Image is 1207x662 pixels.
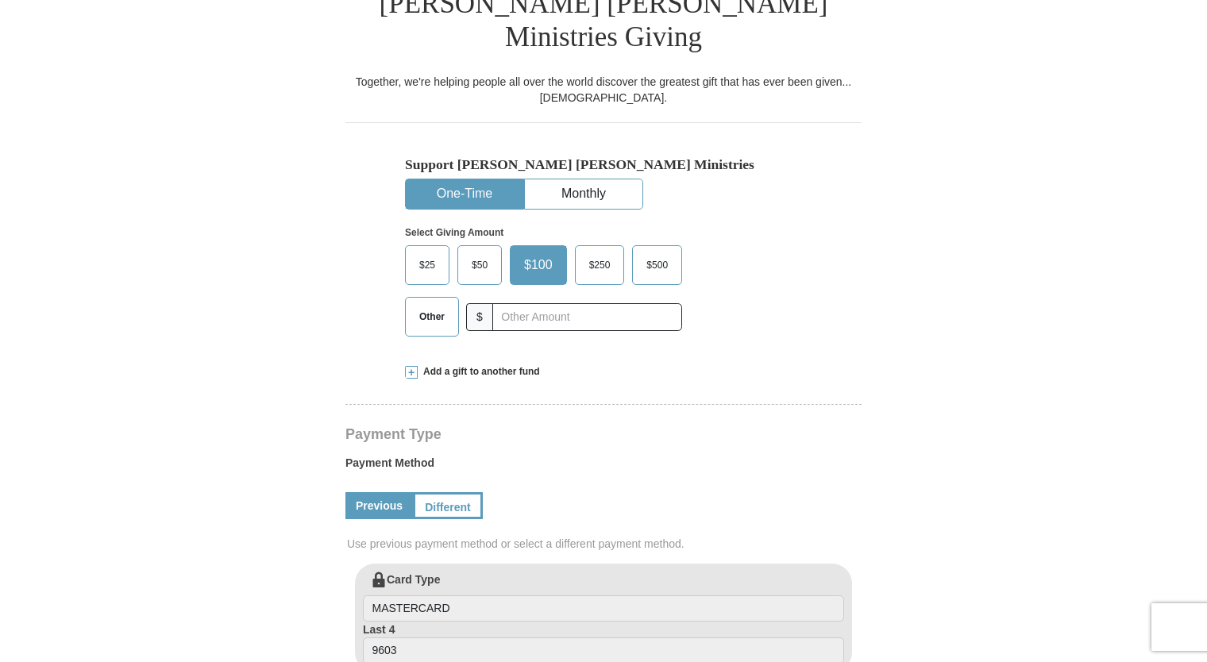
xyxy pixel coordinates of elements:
[345,428,862,441] h4: Payment Type
[363,595,844,622] input: Card Type
[418,365,540,379] span: Add a gift to another fund
[492,303,682,331] input: Other Amount
[464,253,496,277] span: $50
[525,179,642,209] button: Monthly
[345,492,413,519] a: Previous
[466,303,493,331] span: $
[406,179,523,209] button: One-Time
[411,305,453,329] span: Other
[638,253,676,277] span: $500
[411,253,443,277] span: $25
[405,227,503,238] strong: Select Giving Amount
[345,74,862,106] div: Together, we're helping people all over the world discover the greatest gift that has ever been g...
[347,536,863,552] span: Use previous payment method or select a different payment method.
[413,492,483,519] a: Different
[405,156,802,173] h5: Support [PERSON_NAME] [PERSON_NAME] Ministries
[363,572,844,622] label: Card Type
[581,253,619,277] span: $250
[345,455,862,479] label: Payment Method
[516,253,561,277] span: $100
